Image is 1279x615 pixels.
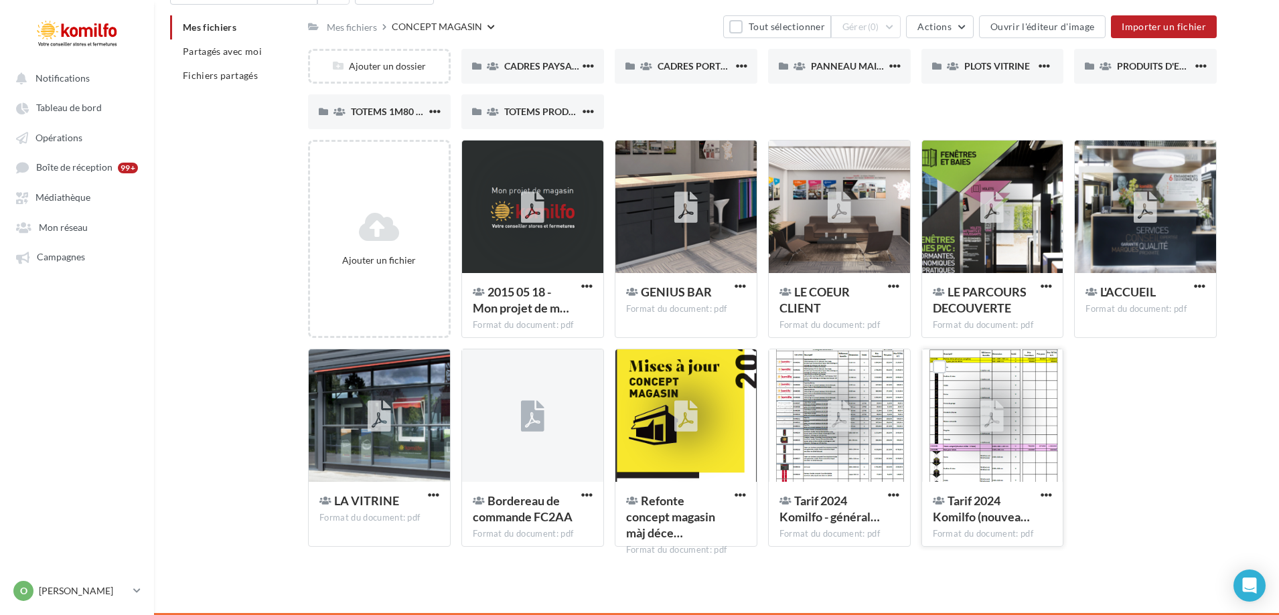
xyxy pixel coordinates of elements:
[504,60,584,72] span: CADRES PAYSAGE
[39,584,128,598] p: [PERSON_NAME]
[35,192,90,203] span: Médiathèque
[933,528,1053,540] div: Format du document: pdf
[351,106,541,117] span: TOTEMS 1M80 POUR PETITS SHOWROOMS
[831,15,901,38] button: Gérer(0)
[779,319,899,331] div: Format du document: pdf
[8,66,141,90] button: Notifications
[8,244,146,268] a: Campagnes
[11,578,143,604] a: O [PERSON_NAME]
[473,493,573,524] span: Bordereau de commande FC2AA
[20,584,27,598] span: O
[39,222,88,233] span: Mon réseau
[327,21,377,34] div: Mes fichiers
[658,60,741,72] span: CADRES PORTRAIT
[964,60,1030,72] span: PLOTS VITRINE
[779,528,899,540] div: Format du document: pdf
[779,493,880,524] span: Tarif 2024 Komilfo - général concept
[8,215,146,239] a: Mon réseau
[868,21,879,32] span: (0)
[1100,284,1156,299] span: L'ACCUEIL
[933,284,1027,315] span: LE PARCOURS DECOUVERTE
[334,493,399,508] span: LA VITRINE
[315,254,443,267] div: Ajouter un fichier
[504,106,583,117] span: TOTEMS PRODUIT
[8,185,146,209] a: Médiathèque
[8,95,146,119] a: Tableau de bord
[641,284,712,299] span: GENIUS BAR
[933,319,1053,331] div: Format du document: pdf
[906,15,973,38] button: Actions
[473,284,569,315] span: 2015 05 18 - Mon projet de magasin Komilfo
[183,46,262,57] span: Partagés avec moi
[8,125,146,149] a: Opérations
[37,252,85,263] span: Campagnes
[35,72,90,84] span: Notifications
[183,70,258,81] span: Fichiers partagés
[473,528,593,540] div: Format du document: pdf
[626,493,715,540] span: Refonte concept magasin màj décembre 2024
[1122,21,1206,32] span: Importer un fichier
[35,132,82,143] span: Opérations
[8,155,146,179] a: Boîte de réception 99+
[310,60,449,73] div: Ajouter un dossier
[118,163,138,173] div: 99+
[392,20,482,33] div: CONCEPT MAGASIN
[473,319,593,331] div: Format du document: pdf
[319,512,439,524] div: Format du document: pdf
[723,15,830,38] button: Tout sélectionner
[36,162,112,173] span: Boîte de réception
[979,15,1106,38] button: Ouvrir l'éditeur d'image
[1233,569,1266,602] div: Open Intercom Messenger
[811,60,969,72] span: PANNEAU MAISON - COEUR CLIENT
[626,303,746,315] div: Format du document: pdf
[779,284,850,315] span: LE COEUR CLIENT
[1085,303,1205,315] div: Format du document: pdf
[933,493,1030,524] span: Tarif 2024 Komilfo (nouveautés concept)
[1111,15,1217,38] button: Importer un fichier
[626,544,746,556] div: Format du document: pdf
[917,21,951,32] span: Actions
[183,21,236,33] span: Mes fichiers
[36,102,102,114] span: Tableau de bord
